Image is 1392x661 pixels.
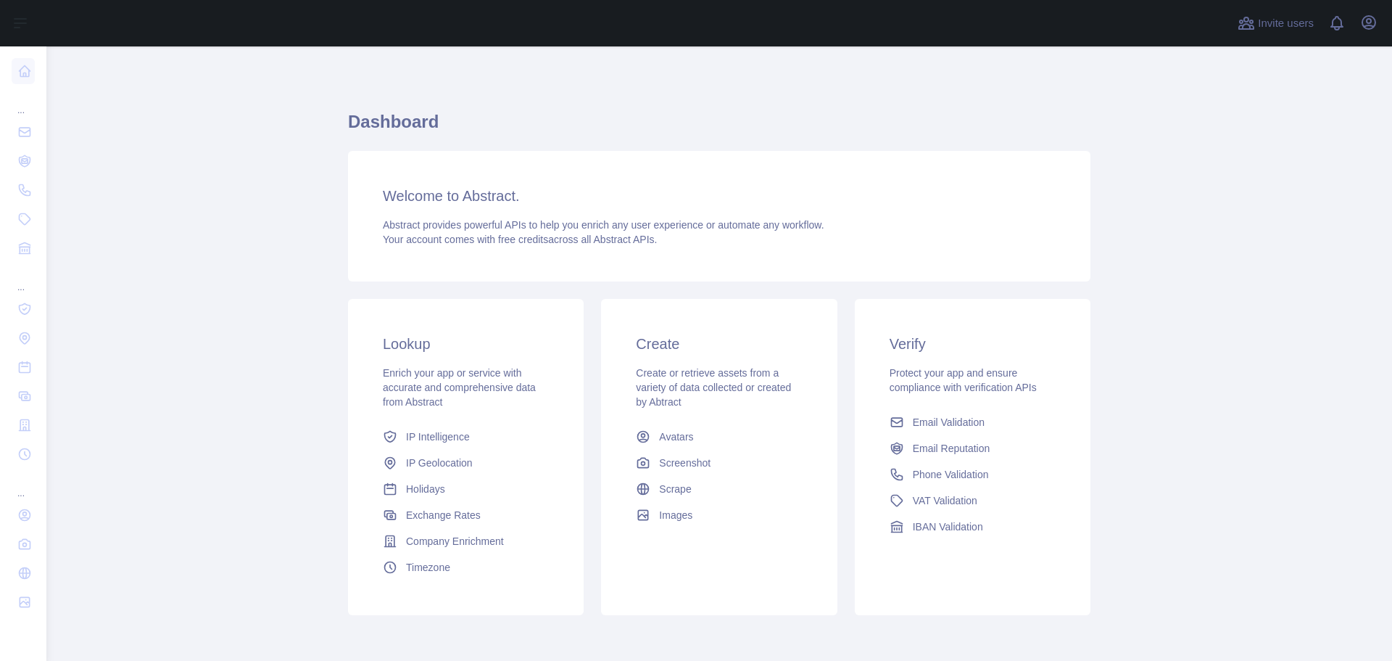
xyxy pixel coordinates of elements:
span: Holidays [406,482,445,496]
a: Phone Validation [884,461,1061,488]
span: Phone Validation [913,467,989,482]
div: ... [12,264,35,293]
span: IBAN Validation [913,520,983,534]
a: Email Validation [884,409,1061,435]
a: Company Enrichment [377,528,555,554]
span: VAT Validation [913,493,977,508]
span: Timezone [406,560,450,575]
h1: Dashboard [348,110,1090,145]
span: IP Geolocation [406,456,473,470]
a: Timezone [377,554,555,580]
a: IP Intelligence [377,424,555,450]
a: Screenshot [630,450,808,476]
span: Exchange Rates [406,508,481,522]
a: IP Geolocation [377,450,555,476]
span: Email Reputation [913,441,990,456]
a: Exchange Rates [377,502,555,528]
div: ... [12,470,35,499]
h3: Lookup [383,334,549,354]
span: Scrape [659,482,691,496]
span: Invite users [1258,15,1314,32]
span: Images [659,508,692,522]
a: IBAN Validation [884,514,1061,540]
span: Screenshot [659,456,710,470]
h3: Welcome to Abstract. [383,186,1056,206]
h3: Create [636,334,802,354]
a: Email Reputation [884,435,1061,461]
span: free credits [498,234,548,245]
div: ... [12,87,35,116]
span: Abstract provides powerful APIs to help you enrich any user experience or automate any workflow. [383,219,824,231]
span: Create or retrieve assets from a variety of data collected or created by Abtract [636,367,791,408]
a: VAT Validation [884,488,1061,514]
span: IP Intelligence [406,430,470,444]
h3: Verify [890,334,1056,354]
span: Avatars [659,430,693,444]
span: Company Enrichment [406,534,504,549]
span: Enrich your app or service with accurate and comprehensive data from Abstract [383,367,536,408]
span: Email Validation [913,415,985,430]
span: Your account comes with across all Abstract APIs. [383,234,657,245]
a: Scrape [630,476,808,502]
span: Protect your app and ensure compliance with verification APIs [890,367,1037,393]
a: Images [630,502,808,528]
a: Holidays [377,476,555,502]
button: Invite users [1235,12,1317,35]
a: Avatars [630,424,808,450]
